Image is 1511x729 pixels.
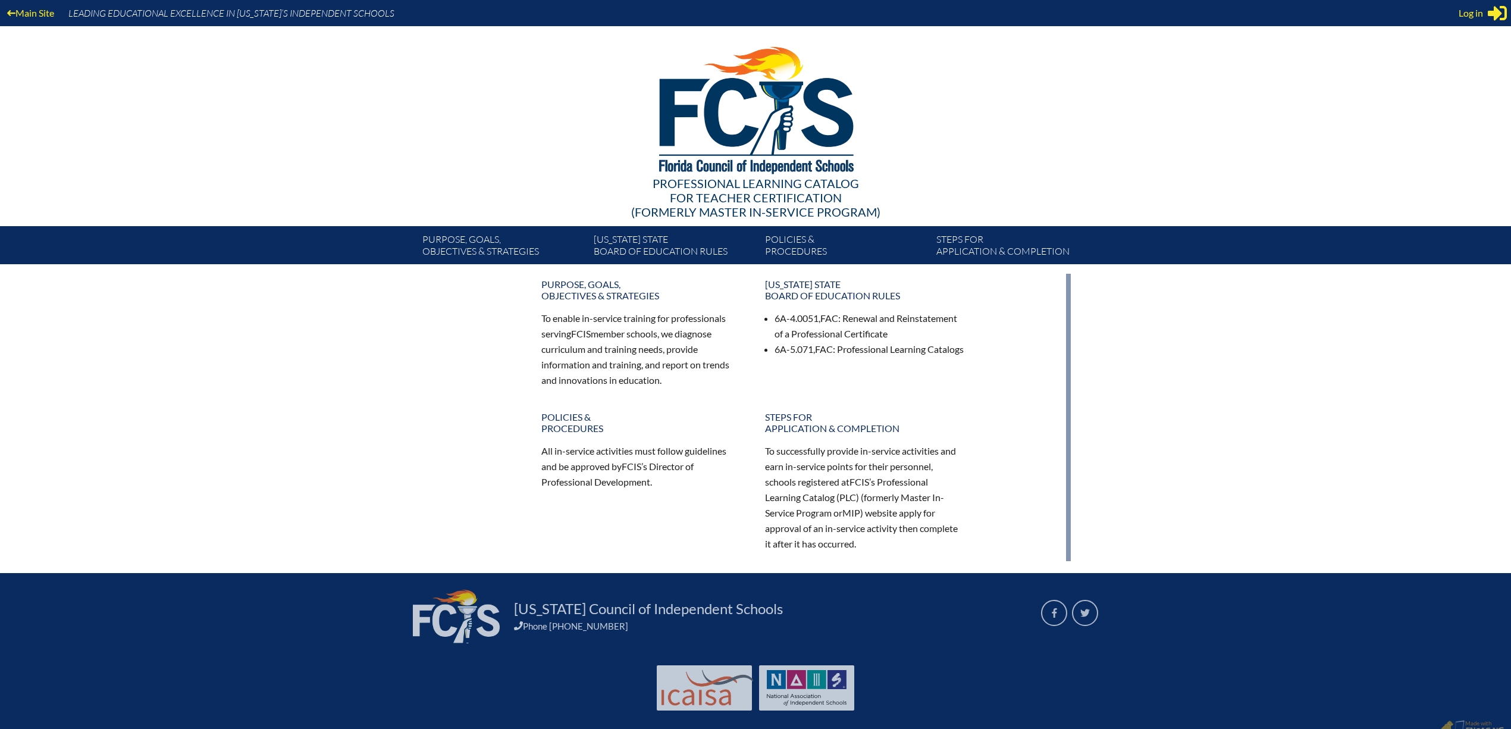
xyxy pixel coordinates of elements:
img: FCIS_logo_white [413,590,500,643]
p: To successfully provide in-service activities and earn in-service points for their personnel, sch... [765,443,965,551]
span: PLC [839,492,856,503]
span: FAC [820,312,838,324]
span: FAC [815,343,833,355]
span: FCIS [849,476,869,487]
div: Phone [PHONE_NUMBER] [514,621,1027,631]
a: Policies &Procedures [534,406,748,439]
span: Log in [1459,6,1483,20]
svg: Sign in or register [1488,4,1507,23]
p: To enable in-service training for professionals serving member schools, we diagnose curriculum an... [541,311,741,387]
span: for Teacher Certification [670,190,842,205]
span: MIP [842,507,860,518]
li: 6A-5.071, : Professional Learning Catalogs [775,342,965,357]
img: FCISlogo221.eps [633,26,879,189]
a: [US_STATE] Council of Independent Schools [509,599,788,618]
p: All in-service activities must follow guidelines and be approved by ’s Director of Professional D... [541,443,741,490]
a: Main Site [2,5,59,21]
img: Int'l Council Advancing Independent School Accreditation logo [662,670,753,706]
a: Steps forapplication & completion [758,406,972,439]
a: [US_STATE] StateBoard of Education rules [589,231,760,264]
a: [US_STATE] StateBoard of Education rules [758,274,972,306]
a: Purpose, goals,objectives & strategies [534,274,748,306]
a: Steps forapplication & completion [932,231,1103,264]
span: FCIS [571,328,591,339]
a: Policies &Procedures [760,231,932,264]
a: Purpose, goals,objectives & strategies [418,231,589,264]
li: 6A-4.0051, : Renewal and Reinstatement of a Professional Certificate [775,311,965,342]
span: FCIS [622,461,641,472]
img: NAIS Logo [767,670,847,706]
div: Professional Learning Catalog (formerly Master In-service Program) [413,176,1098,219]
